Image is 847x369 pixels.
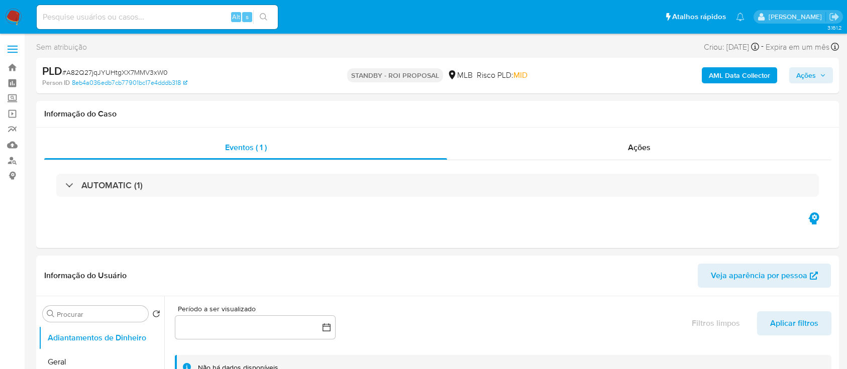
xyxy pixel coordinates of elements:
b: Person ID [42,78,70,87]
button: Ações [789,67,833,83]
button: search-icon [253,10,274,24]
p: carlos.guerra@mercadopago.com.br [769,12,825,22]
div: Criou: [DATE] [704,40,759,54]
button: Procurar [47,310,55,318]
span: # A82Q27jqJYUHtgXX7MMV3xW0 [62,67,168,77]
a: Sair [829,12,839,22]
span: MID [513,69,527,81]
span: Alt [232,12,240,22]
button: Adiantamentos de Dinheiro [39,326,164,350]
button: Retornar ao pedido padrão [152,310,160,321]
span: Eventos ( 1 ) [225,142,267,153]
b: AML Data Collector [709,67,770,83]
span: - [761,40,764,54]
span: Atalhos rápidos [672,12,726,22]
a: Notificações [736,13,745,21]
a: 8eb4a036edb7cb77901bc17e4dddb318 [72,78,187,87]
span: s [246,12,249,22]
span: Ações [628,142,651,153]
input: Pesquise usuários ou casos... [37,11,278,24]
button: AML Data Collector [702,67,777,83]
span: Risco PLD: [477,70,527,81]
button: Veja aparência por pessoa [698,264,831,288]
h1: Informação do Caso [44,109,831,119]
div: MLB [447,70,473,81]
span: Veja aparência por pessoa [711,264,807,288]
input: Procurar [57,310,144,319]
span: Ações [796,67,816,83]
span: Sem atribuição [36,42,87,53]
h1: Informação do Usuário [44,271,127,281]
span: Expira em um mês [766,42,829,53]
b: PLD [42,63,62,79]
p: STANDBY - ROI PROPOSAL [347,68,443,82]
h3: AUTOMATIC (1) [81,180,143,191]
div: AUTOMATIC (1) [56,174,819,197]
